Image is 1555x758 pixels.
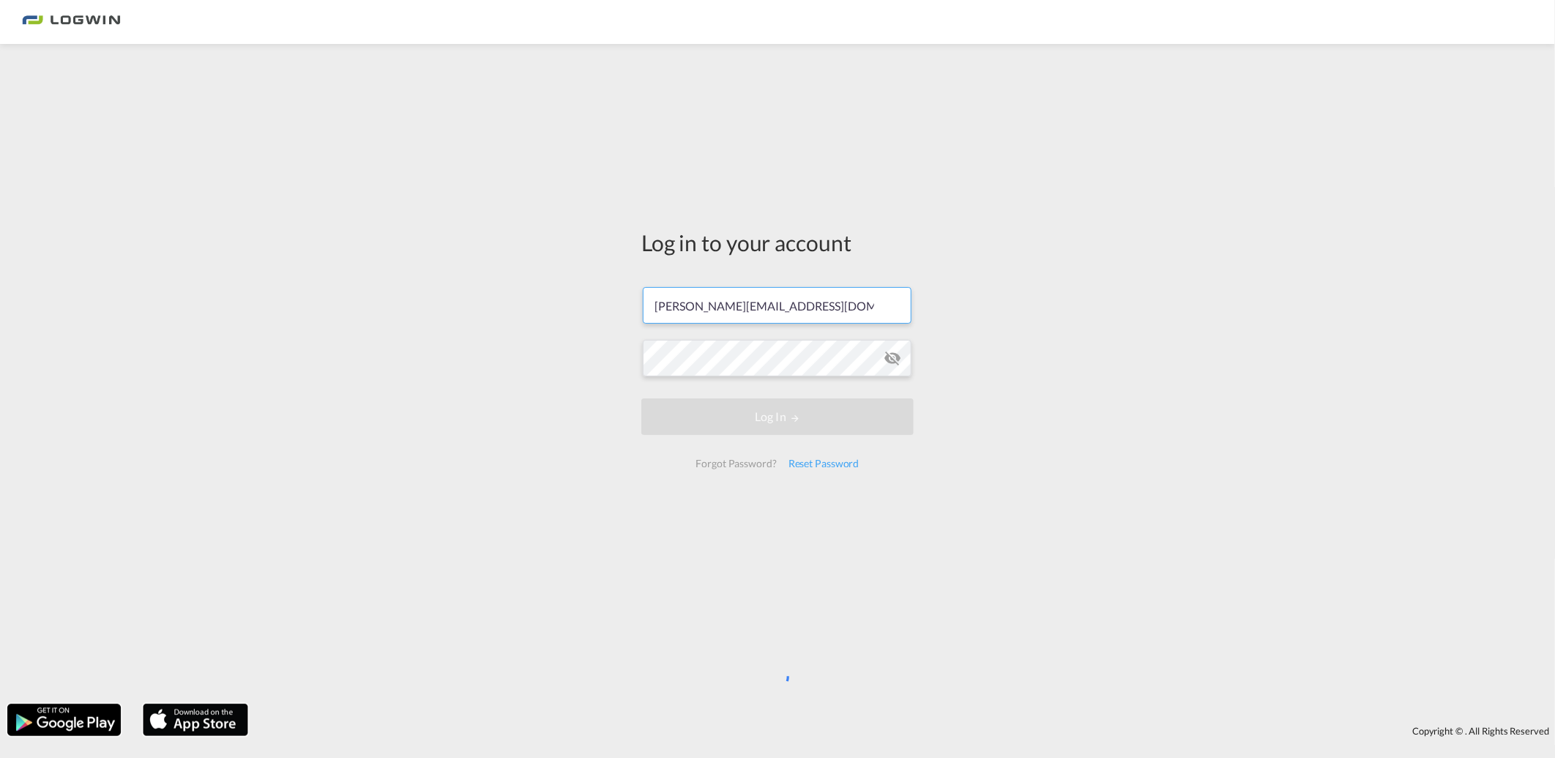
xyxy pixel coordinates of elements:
[22,6,121,39] img: bc73a0e0d8c111efacd525e4c8ad7d32.png
[884,349,901,367] md-icon: icon-eye-off
[6,702,122,737] img: google.png
[783,450,865,477] div: Reset Password
[643,287,911,324] input: Enter email/phone number
[641,398,914,435] button: LOGIN
[256,718,1555,743] div: Copyright © . All Rights Reserved
[641,227,914,258] div: Log in to your account
[690,450,782,477] div: Forgot Password?
[141,702,250,737] img: apple.png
